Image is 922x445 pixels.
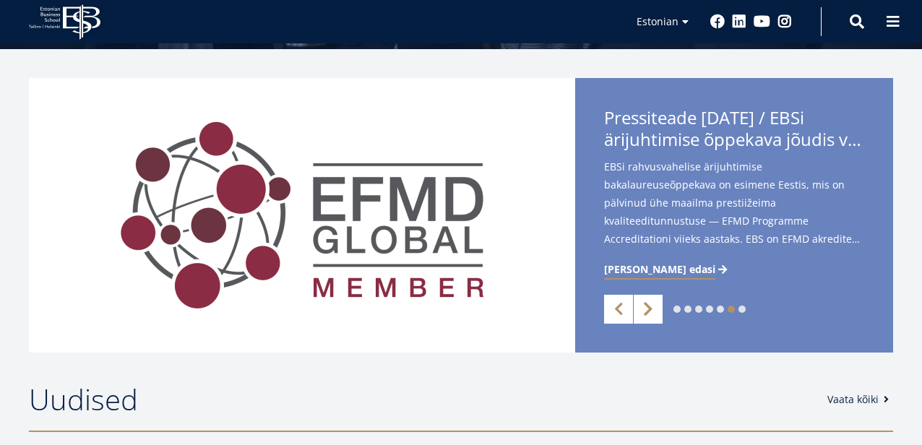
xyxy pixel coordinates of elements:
a: 2 [684,306,691,313]
img: a [29,78,575,353]
a: Linkedin [732,14,746,29]
a: 3 [695,306,702,313]
a: 1 [673,306,681,313]
a: 5 [717,306,724,313]
a: Previous [604,295,633,324]
a: 7 [738,306,746,313]
a: Facebook [710,14,725,29]
span: ärijuhtimise õppekava jõudis viieaastase EFMD akrediteeringuga maailma parimate hulka [604,129,864,150]
a: Instagram [777,14,792,29]
a: 4 [706,306,713,313]
span: EBSi rahvusvahelise ärijuhtimise bakalaureuseõppekava on esimene Eestis, mis on pälvinud ühe maai... [604,157,864,253]
a: [PERSON_NAME] edasi [604,262,730,277]
a: Vaata kõiki [827,392,893,407]
span: Pressiteade [DATE] / EBSi [604,107,864,155]
a: Next [634,295,663,324]
a: Youtube [754,14,770,29]
h2: Uudised [29,381,813,418]
a: 6 [728,306,735,313]
span: [PERSON_NAME] edasi [604,262,715,277]
span: Accreditationi viieks aastaks. EBS on EFMD akrediteeringu saanud juba varasemalt kolmeks aastaks,... [604,230,864,248]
